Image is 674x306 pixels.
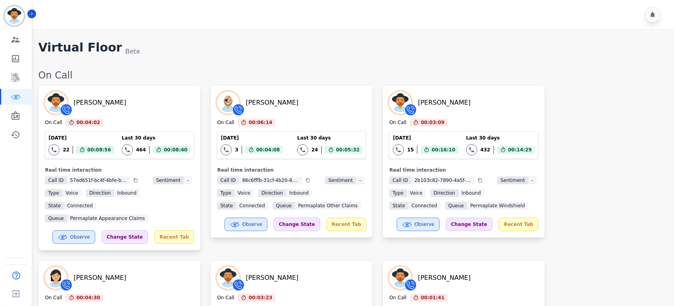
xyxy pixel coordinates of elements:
span: Permaplate Other Claims [295,202,361,210]
div: Last 30 days [297,135,363,141]
button: Observe [52,230,95,244]
div: On Call [45,119,62,126]
div: On Call [389,119,406,126]
span: connected [64,202,96,210]
span: Queue [445,202,467,210]
img: Avatar [217,267,239,289]
div: [DATE] [221,135,283,141]
div: Change State [274,218,320,231]
span: inbound [458,189,484,197]
span: Permaplate Appearance Claims [67,214,148,222]
span: Observe [242,221,262,228]
span: - [528,176,536,184]
span: inbound [114,189,140,197]
span: connected [408,202,440,210]
span: 00:04:02 [77,119,100,126]
span: - [184,176,192,184]
div: 24 [311,147,318,153]
div: [PERSON_NAME] [418,98,470,107]
span: 2b103c82-7890-4a5f-930d-5a25f89b1214 [411,176,474,184]
span: State [217,202,236,210]
button: Observe [225,218,267,231]
div: On Call [45,295,62,302]
div: 464 [136,147,146,153]
div: Beta [125,47,140,56]
span: 00:01:41 [421,294,445,302]
img: Avatar [45,92,67,114]
span: 00:04:08 [256,146,280,154]
div: 432 [480,147,490,153]
div: [PERSON_NAME] [73,273,126,283]
span: Call ID [389,176,411,184]
span: Type [389,189,407,197]
img: Avatar [389,92,411,114]
span: Type [45,189,62,197]
span: Observe [70,234,90,240]
span: 00:14:29 [508,146,532,154]
span: voice [407,189,426,197]
span: inbound [286,189,312,197]
span: 00:03:09 [421,119,445,126]
div: [PERSON_NAME] [246,273,298,283]
div: On Call [38,69,666,82]
div: Real time interaction [217,167,366,173]
span: Queue [273,202,295,210]
div: Recent Tab [499,218,538,231]
div: 3 [235,147,238,153]
div: [DATE] [48,135,114,141]
span: 00:04:30 [77,294,100,302]
h1: Virtual Floor [38,40,122,56]
span: voice [234,189,253,197]
div: 15 [407,147,414,153]
span: Direction [430,189,458,197]
span: - [356,176,364,184]
div: [DATE] [393,135,458,141]
span: Sentiment [325,176,356,184]
div: Real time interaction [389,167,538,173]
span: Permaplate Windshield [467,202,528,210]
span: State [389,202,408,210]
span: Sentiment [153,176,184,184]
div: Last 30 days [466,135,535,141]
span: voice [62,189,81,197]
div: 22 [63,147,69,153]
span: 86c6fffb-31cf-4b20-8ba9-d42cd908ec5c [239,176,302,184]
span: 00:05:32 [336,146,360,154]
div: On Call [217,295,234,302]
div: Real time interaction [45,167,194,173]
div: Recent Tab [154,230,194,244]
img: Avatar [389,267,411,289]
span: Direction [258,189,286,197]
span: 00:06:14 [249,119,273,126]
div: On Call [217,119,234,126]
span: Queue [45,214,67,222]
button: Observe [397,218,440,231]
div: [PERSON_NAME] [418,273,470,283]
div: On Call [389,295,406,302]
span: 00:08:40 [164,146,188,154]
div: [PERSON_NAME] [246,98,298,107]
span: Sentiment [497,176,528,184]
img: Avatar [217,92,239,114]
img: Bordered avatar [5,6,24,25]
div: [PERSON_NAME] [73,98,126,107]
span: 00:08:56 [87,146,111,154]
img: Avatar [45,267,67,289]
div: Change State [102,230,148,244]
div: Change State [446,218,492,231]
span: 00:03:23 [249,294,273,302]
span: Call ID [217,176,239,184]
span: connected [236,202,268,210]
span: Direction [86,189,114,197]
span: 57ed651f-bc4f-4bfe-bcce-7d1bfdbe9af1 [67,176,130,184]
div: Recent Tab [326,218,366,231]
span: Observe [415,221,434,228]
span: State [45,202,64,210]
span: 00:16:10 [432,146,455,154]
span: Type [217,189,234,197]
div: Last 30 days [122,135,191,141]
span: Call ID [45,176,67,184]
